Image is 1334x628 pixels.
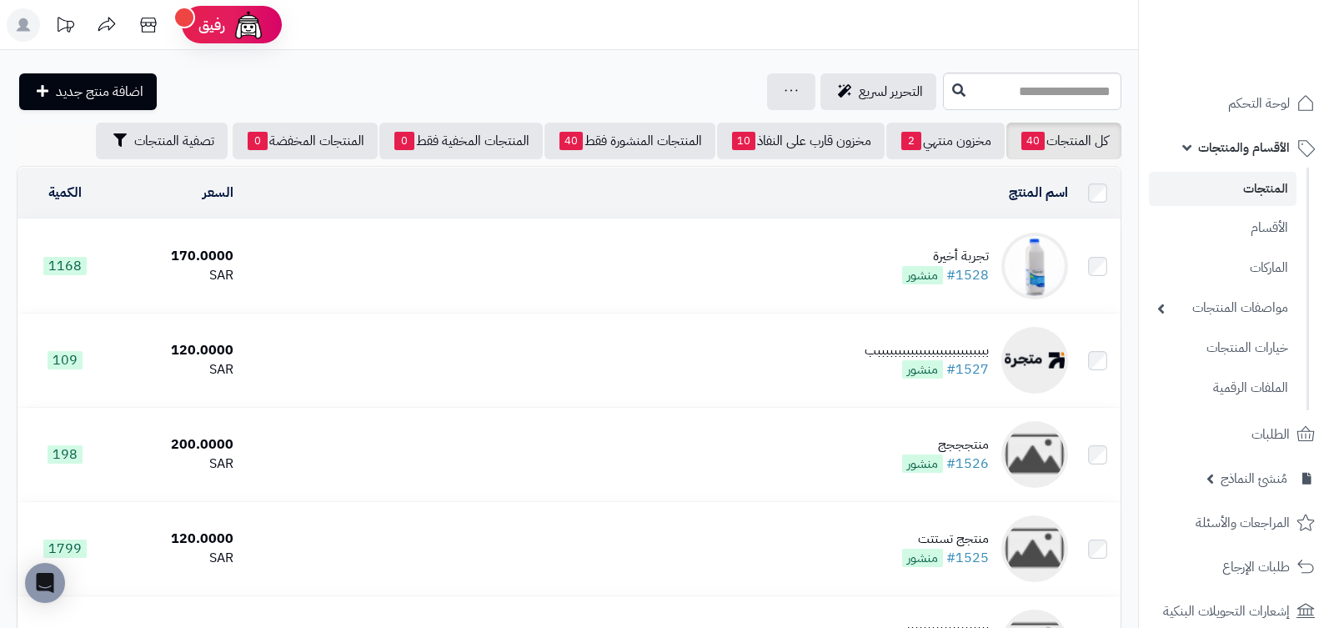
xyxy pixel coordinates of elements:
div: SAR [119,266,233,285]
img: منتجججج [1001,421,1068,488]
span: منشور [902,360,943,379]
a: #1527 [946,359,989,379]
a: كل المنتجات40 [1006,123,1121,159]
button: تصفية المنتجات [96,123,228,159]
span: طلبات الإرجاع [1222,555,1290,579]
a: خيارات المنتجات [1149,330,1296,366]
span: تصفية المنتجات [134,131,214,151]
a: طلبات الإرجاع [1149,547,1324,587]
span: الأقسام والمنتجات [1198,136,1290,159]
img: logo-2.png [1221,44,1318,79]
a: المراجعات والأسئلة [1149,503,1324,543]
a: اسم المنتج [1009,183,1068,203]
div: 200.0000 [119,435,233,455]
span: 109 [48,351,83,369]
span: منشور [902,549,943,567]
span: 1799 [43,540,87,558]
img: بببببببببببببببببببببببببببب [1001,327,1068,394]
div: Open Intercom Messenger [25,563,65,603]
img: ai-face.png [232,8,265,42]
span: الطلبات [1251,423,1290,446]
div: SAR [119,549,233,568]
div: منتجج تستتت [902,530,989,549]
span: رفيق [198,15,225,35]
span: إشعارات التحويلات البنكية [1163,600,1290,623]
span: 1168 [43,257,87,275]
div: 120.0000 [119,530,233,549]
div: 170.0000 [119,247,233,266]
a: #1526 [946,454,989,474]
a: المنتجات المنشورة فقط40 [544,123,715,159]
div: SAR [119,455,233,474]
img: منتجج تستتت [1001,515,1068,582]
a: تحديثات المنصة [44,8,86,46]
span: التحرير لسريع [859,82,923,102]
a: الملفات الرقمية [1149,370,1296,406]
span: منشور [902,455,943,473]
span: 0 [248,132,268,150]
span: 2 [901,132,921,150]
a: مخزون منتهي2 [886,123,1005,159]
span: 0 [394,132,414,150]
a: المنتجات المخفية فقط0 [379,123,543,159]
div: تجربة أخيرة [902,247,989,266]
span: مُنشئ النماذج [1221,467,1287,490]
a: المنتجات [1149,172,1296,206]
a: المنتجات المخفضة0 [233,123,378,159]
span: 40 [559,132,583,150]
a: مواصفات المنتجات [1149,290,1296,326]
a: #1528 [946,265,989,285]
span: لوحة التحكم [1228,92,1290,115]
div: منتجججج [902,435,989,455]
img: تجربة أخيرة [1001,233,1068,299]
span: منشور [902,266,943,284]
span: 10 [732,132,755,150]
a: الكمية [48,183,82,203]
span: المراجعات والأسئلة [1196,511,1290,535]
a: الطلبات [1149,414,1324,455]
a: الماركات [1149,250,1296,286]
span: 198 [48,445,83,464]
span: اضافة منتج جديد [56,82,143,102]
a: اضافة منتج جديد [19,73,157,110]
div: 120.0000 [119,341,233,360]
a: لوحة التحكم [1149,83,1324,123]
a: التحرير لسريع [820,73,936,110]
a: الأقسام [1149,210,1296,246]
a: #1525 [946,548,989,568]
div: SAR [119,360,233,379]
a: مخزون قارب على النفاذ10 [717,123,885,159]
span: 40 [1021,132,1045,150]
a: السعر [203,183,233,203]
div: بببببببببببببببببببببببببببب [865,341,989,360]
